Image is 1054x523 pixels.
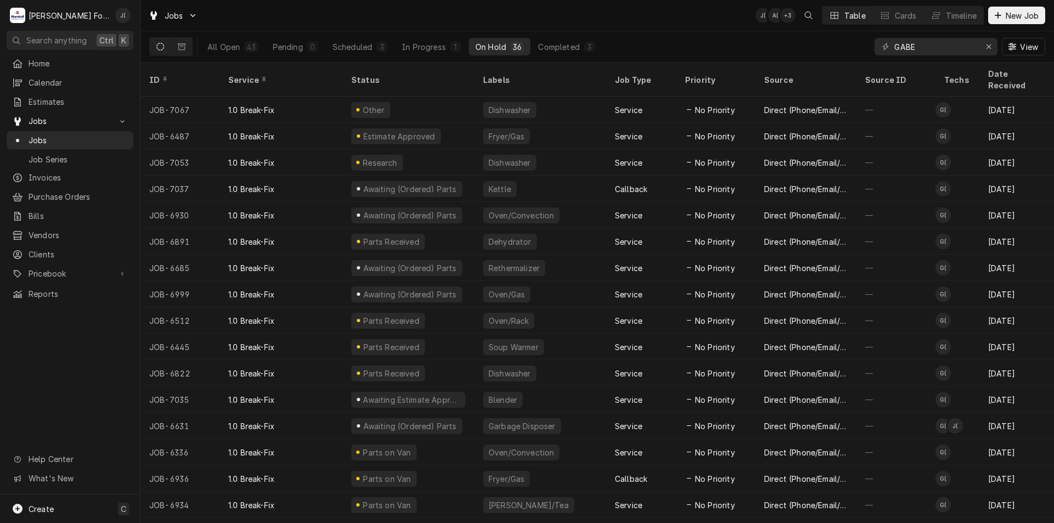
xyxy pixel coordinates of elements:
[856,465,935,492] div: —
[764,289,848,300] div: Direct (Phone/Email/etc.)
[695,341,735,353] span: No Priority
[615,131,642,142] div: Service
[29,134,128,146] span: Jobs
[141,386,220,413] div: JOB-7035
[141,360,220,386] div: JOB-6822
[615,74,668,86] div: Job Type
[935,155,951,170] div: G(
[29,504,54,514] span: Create
[615,420,642,432] div: Service
[856,439,935,465] div: —
[487,236,532,248] div: Dehydrator
[615,104,642,116] div: Service
[764,236,848,248] div: Direct (Phone/Email/etc.)
[487,262,541,274] div: Rethermalizer
[7,188,133,206] a: Purchase Orders
[228,157,274,168] div: 1.0 Break-Fix
[149,74,209,86] div: ID
[228,183,274,195] div: 1.0 Break-Fix
[362,262,457,274] div: Awaiting (Ordered) Parts
[856,255,935,281] div: —
[935,497,951,513] div: Gabe Collazo (127)'s Avatar
[764,315,848,327] div: Direct (Phone/Email/etc.)
[141,281,220,307] div: JOB-6999
[487,104,532,116] div: Dishwasher
[615,499,642,511] div: Service
[856,202,935,228] div: —
[26,35,87,46] span: Search anything
[121,35,126,46] span: K
[946,10,977,21] div: Timeline
[7,168,133,187] a: Invoices
[487,368,532,379] div: Dishwasher
[935,286,951,302] div: Gabe Collazo (127)'s Avatar
[1002,38,1045,55] button: View
[513,41,522,53] div: 36
[141,334,220,360] div: JOB-6445
[764,447,848,458] div: Direct (Phone/Email/etc.)
[935,339,951,355] div: Gabe Collazo (127)'s Avatar
[29,210,128,222] span: Bills
[141,255,220,281] div: JOB-6685
[7,93,133,111] a: Estimates
[29,58,128,69] span: Home
[362,473,412,485] div: Parts on Van
[29,453,127,465] span: Help Center
[615,289,642,300] div: Service
[121,503,126,515] span: C
[935,392,951,407] div: Gabe Collazo (127)'s Avatar
[228,499,274,511] div: 1.0 Break-Fix
[487,131,525,142] div: Fryer/Gas
[764,420,848,432] div: Direct (Phone/Email/etc.)
[935,260,951,275] div: Gabe Collazo (127)'s Avatar
[615,341,642,353] div: Service
[29,96,128,108] span: Estimates
[29,249,128,260] span: Clients
[764,157,848,168] div: Direct (Phone/Email/etc.)
[29,154,128,165] span: Job Series
[379,41,385,53] div: 3
[935,497,951,513] div: G(
[615,315,642,327] div: Service
[362,420,457,432] div: Awaiting (Ordered) Parts
[695,210,735,221] span: No Priority
[935,392,951,407] div: G(
[362,131,436,142] div: Estimate Approved
[948,418,963,434] div: Jose DeMelo (37)'s Avatar
[29,191,128,203] span: Purchase Orders
[228,368,274,379] div: 1.0 Break-Fix
[310,41,316,53] div: 0
[362,236,421,248] div: Parts Received
[141,439,220,465] div: JOB-6336
[856,176,935,202] div: —
[768,8,783,23] div: Aldo Testa (2)'s Avatar
[487,447,555,458] div: Oven/Convection
[362,289,457,300] div: Awaiting (Ordered) Parts
[487,157,532,168] div: Dishwasher
[935,234,951,249] div: G(
[362,183,457,195] div: Awaiting (Ordered) Parts
[7,285,133,303] a: Reports
[768,8,783,23] div: A(
[935,207,951,223] div: G(
[935,471,951,486] div: Gabe Collazo (127)'s Avatar
[764,341,848,353] div: Direct (Phone/Email/etc.)
[228,473,274,485] div: 1.0 Break-Fix
[362,499,412,511] div: Parts on Van
[99,35,114,46] span: Ctrl
[800,7,817,24] button: Open search
[856,492,935,518] div: —
[980,38,997,55] button: Erase input
[615,262,642,274] div: Service
[755,8,771,23] div: Jeff Debigare (109)'s Avatar
[228,447,274,458] div: 1.0 Break-Fix
[228,131,274,142] div: 1.0 Break-Fix
[695,131,735,142] span: No Priority
[615,157,642,168] div: Service
[362,157,399,168] div: Research
[695,368,735,379] span: No Priority
[695,394,735,406] span: No Priority
[695,447,735,458] span: No Priority
[856,386,935,413] div: —
[764,104,848,116] div: Direct (Phone/Email/etc.)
